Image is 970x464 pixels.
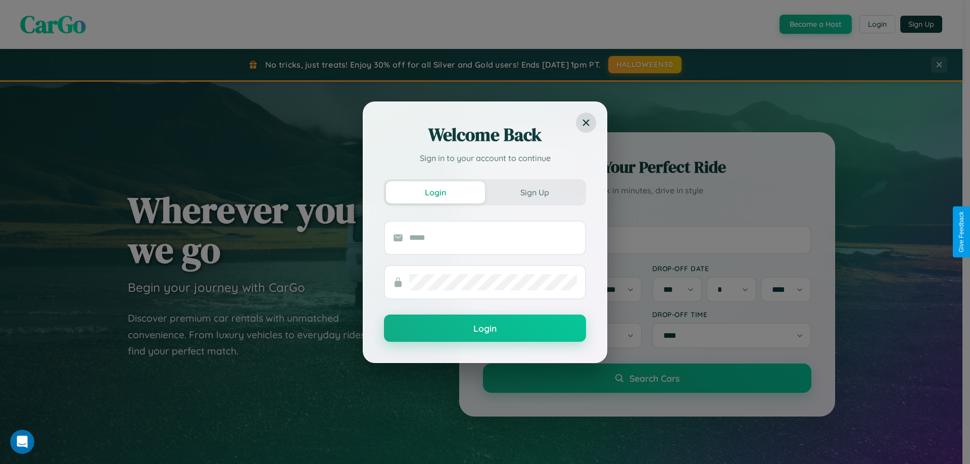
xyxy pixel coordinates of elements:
[384,315,586,342] button: Login
[10,430,34,454] iframe: Intercom live chat
[384,152,586,164] p: Sign in to your account to continue
[958,212,965,252] div: Give Feedback
[384,123,586,147] h2: Welcome Back
[485,181,584,203] button: Sign Up
[386,181,485,203] button: Login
